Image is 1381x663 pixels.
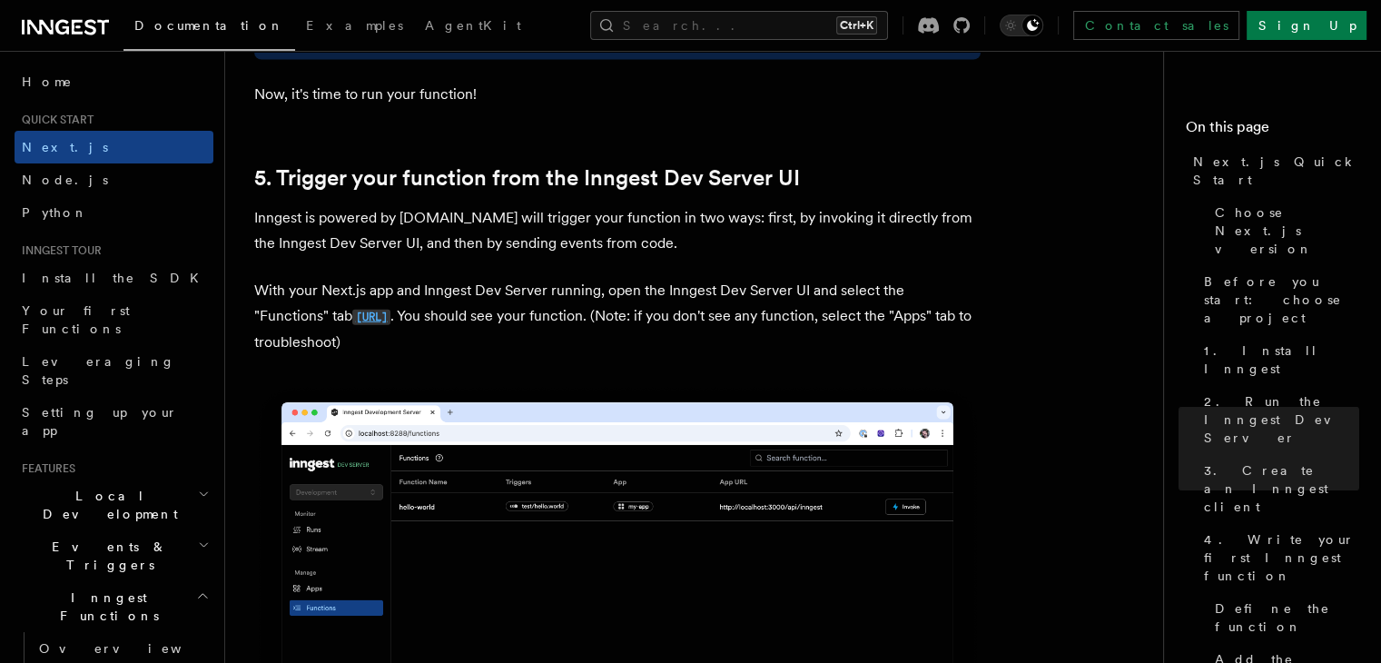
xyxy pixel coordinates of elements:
a: Define the function [1208,592,1359,643]
span: Features [15,461,75,476]
a: Contact sales [1073,11,1239,40]
span: 3. Create an Inngest client [1204,461,1359,516]
a: 5. Trigger your function from the Inngest Dev Server UI [254,165,800,191]
a: Leveraging Steps [15,345,213,396]
span: Install the SDK [22,271,210,285]
p: Inngest is powered by [DOMAIN_NAME] will trigger your function in two ways: first, by invoking it... [254,205,981,256]
button: Inngest Functions [15,581,213,632]
a: Python [15,196,213,229]
a: Next.js Quick Start [1186,145,1359,196]
span: Node.js [22,173,108,187]
span: Next.js Quick Start [1193,153,1359,189]
p: With your Next.js app and Inngest Dev Server running, open the Inngest Dev Server UI and select t... [254,278,981,355]
span: Your first Functions [22,303,130,336]
span: Setting up your app [22,405,178,438]
button: Search...Ctrl+K [590,11,888,40]
span: Overview [39,641,226,656]
span: 2. Run the Inngest Dev Server [1204,392,1359,447]
span: Quick start [15,113,94,127]
span: Define the function [1215,599,1359,636]
span: Next.js [22,140,108,154]
span: Python [22,205,88,220]
a: Setting up your app [15,396,213,447]
a: Node.js [15,163,213,196]
span: Local Development [15,487,198,523]
button: Toggle dark mode [1000,15,1043,36]
a: Next.js [15,131,213,163]
a: 4. Write your first Inngest function [1197,523,1359,592]
a: Documentation [123,5,295,51]
span: Leveraging Steps [22,354,175,387]
span: Documentation [134,18,284,33]
span: Inngest tour [15,243,102,258]
a: Home [15,65,213,98]
span: Events & Triggers [15,538,198,574]
a: [URL] [352,307,390,324]
a: Install the SDK [15,262,213,294]
button: Local Development [15,480,213,530]
h4: On this page [1186,116,1359,145]
span: AgentKit [425,18,521,33]
a: 2. Run the Inngest Dev Server [1197,385,1359,454]
code: [URL] [352,310,390,325]
span: Examples [306,18,403,33]
p: Now, it's time to run your function! [254,82,981,107]
button: Events & Triggers [15,530,213,581]
a: Your first Functions [15,294,213,345]
span: 4. Write your first Inngest function [1204,530,1359,585]
span: Before you start: choose a project [1204,272,1359,327]
kbd: Ctrl+K [836,16,877,35]
a: Choose Next.js version [1208,196,1359,265]
a: 1. Install Inngest [1197,334,1359,385]
a: Before you start: choose a project [1197,265,1359,334]
span: Inngest Functions [15,589,196,625]
span: Home [22,73,73,91]
a: Examples [295,5,414,49]
span: 1. Install Inngest [1204,341,1359,378]
a: Sign Up [1247,11,1366,40]
span: Choose Next.js version [1215,203,1359,258]
a: 3. Create an Inngest client [1197,454,1359,523]
a: AgentKit [414,5,532,49]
